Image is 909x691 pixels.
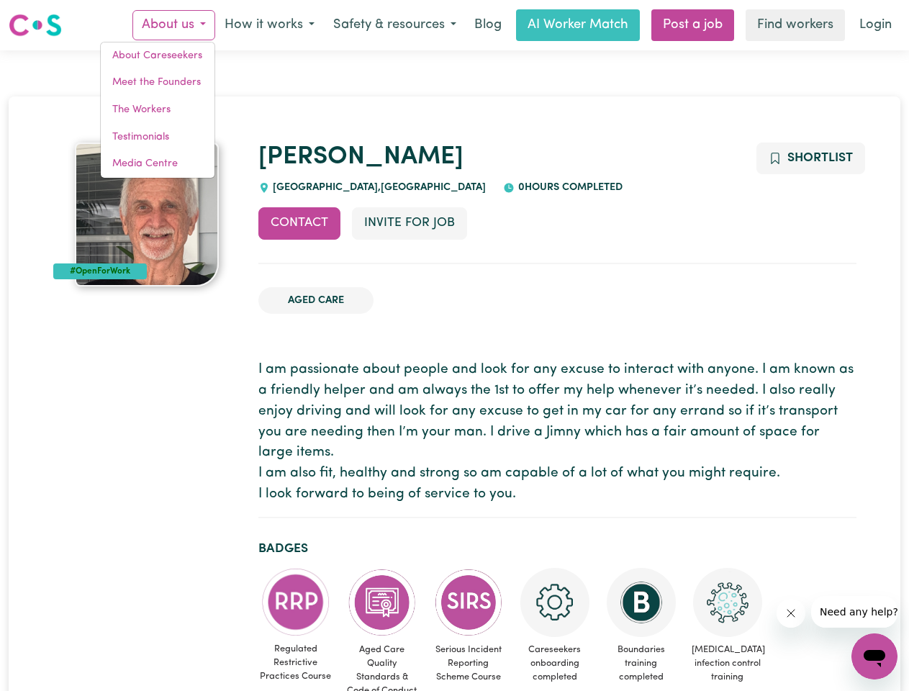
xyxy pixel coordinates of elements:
[9,12,62,38] img: Careseekers logo
[258,360,856,505] p: I am passionate about people and look for any excuse to interact with anyone. I am known as a fri...
[324,10,466,40] button: Safety & resources
[811,596,897,628] iframe: Message from company
[258,287,374,315] li: Aged Care
[258,145,463,170] a: [PERSON_NAME]
[607,568,676,637] img: CS Academy: Boundaries in care and support work course completed
[746,9,845,41] a: Find workers
[515,182,623,193] span: 0 hours completed
[258,541,856,556] h2: Badges
[851,633,897,679] iframe: Button to launch messaging window
[777,599,805,628] iframe: Close message
[258,636,333,690] span: Regulated Restrictive Practices Course
[651,9,734,41] a: Post a job
[132,10,215,40] button: About us
[53,143,241,286] a: Kenneth's profile picture'#OpenForWork
[690,637,765,690] span: [MEDICAL_DATA] infection control training
[9,9,62,42] a: Careseekers logo
[787,152,853,164] span: Shortlist
[348,568,417,637] img: CS Academy: Aged Care Quality Standards & Code of Conduct course completed
[434,568,503,637] img: CS Academy: Serious Incident Reporting Scheme course completed
[851,9,900,41] a: Login
[466,9,510,41] a: Blog
[604,637,679,690] span: Boundaries training completed
[9,10,87,22] span: Need any help?
[756,143,865,174] button: Add to shortlist
[261,568,330,636] img: CS Academy: Regulated Restrictive Practices course completed
[352,207,467,239] button: Invite for Job
[101,42,214,70] a: About Careseekers
[516,9,640,41] a: AI Worker Match
[75,143,219,286] img: Kenneth
[693,568,762,637] img: CS Academy: COVID-19 Infection Control Training course completed
[258,207,340,239] button: Contact
[520,568,589,637] img: CS Academy: Careseekers Onboarding course completed
[101,69,214,96] a: Meet the Founders
[215,10,324,40] button: How it works
[101,124,214,151] a: Testimonials
[270,182,487,193] span: [GEOGRAPHIC_DATA] , [GEOGRAPHIC_DATA]
[101,150,214,178] a: Media Centre
[100,42,215,179] div: About us
[431,637,506,690] span: Serious Incident Reporting Scheme Course
[101,96,214,124] a: The Workers
[517,637,592,690] span: Careseekers onboarding completed
[53,263,148,279] div: #OpenForWork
